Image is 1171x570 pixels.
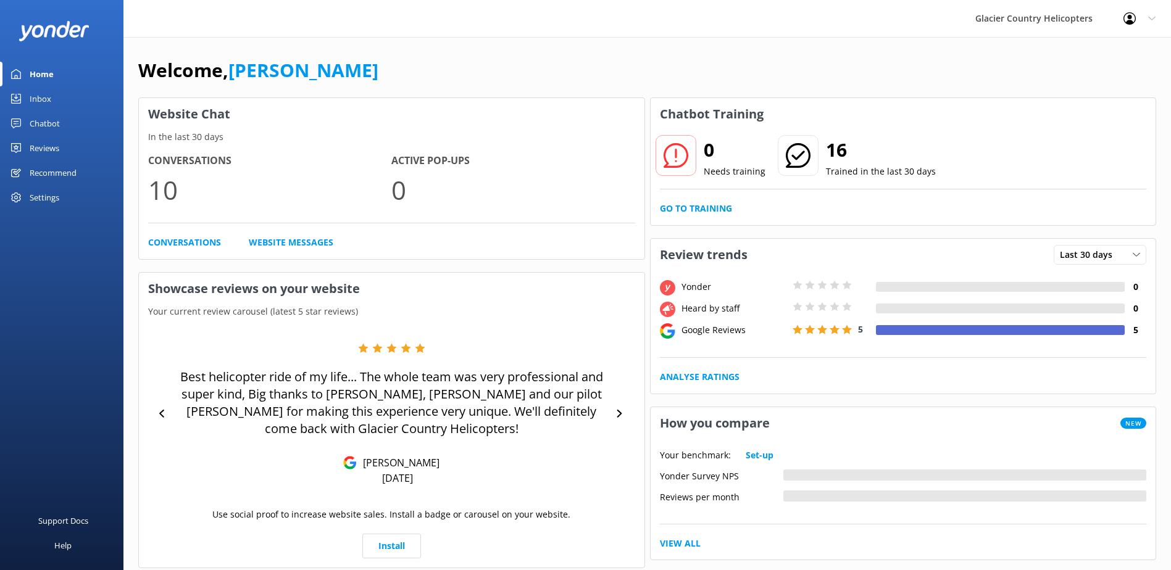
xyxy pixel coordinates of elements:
p: Trained in the last 30 days [826,165,936,178]
h4: 5 [1125,323,1146,337]
div: Support Docs [38,508,88,533]
h3: How you compare [651,407,779,439]
h3: Website Chat [139,98,644,130]
h2: 0 [704,135,765,165]
h1: Welcome, [138,56,378,85]
p: Needs training [704,165,765,178]
h3: Review trends [651,239,757,271]
p: Best helicopter ride of my life... The whole team was very professional and super kind, Big thank... [173,368,611,437]
div: Inbox [30,86,51,111]
div: Help [54,533,72,558]
p: Your current review carousel (latest 5 star reviews) [139,305,644,318]
h4: Conversations [148,153,391,169]
div: Google Reviews [678,323,790,337]
img: Google Reviews [343,456,357,469]
a: Set-up [746,448,773,462]
h3: Chatbot Training [651,98,773,130]
p: Your benchmark: [660,448,731,462]
img: yonder-white-logo.png [19,21,90,41]
p: 0 [391,169,635,210]
h4: 0 [1125,302,1146,315]
div: Yonder Survey NPS [660,469,783,481]
div: Recommend [30,160,77,185]
span: New [1120,418,1146,429]
a: Conversations [148,236,221,249]
a: Install [362,534,421,558]
p: Use social proof to increase website sales. Install a badge or carousel on your website. [212,508,570,521]
a: Go to Training [660,202,732,215]
div: Heard by staff [678,302,790,315]
a: [PERSON_NAME] [228,57,378,83]
a: Analyse Ratings [660,370,740,384]
h2: 16 [826,135,936,165]
h4: 0 [1125,280,1146,294]
div: Reviews per month [660,490,783,502]
p: 10 [148,169,391,210]
div: Settings [30,185,59,210]
p: [DATE] [382,471,413,485]
div: Chatbot [30,111,60,136]
span: 5 [858,323,863,335]
span: Last 30 days [1060,248,1120,262]
p: In the last 30 days [139,130,644,144]
a: View All [660,537,701,550]
div: Home [30,62,54,86]
h3: Showcase reviews on your website [139,273,644,305]
h4: Active Pop-ups [391,153,635,169]
div: Yonder [678,280,790,294]
div: Reviews [30,136,59,160]
a: Website Messages [249,236,333,249]
p: [PERSON_NAME] [357,456,440,469]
